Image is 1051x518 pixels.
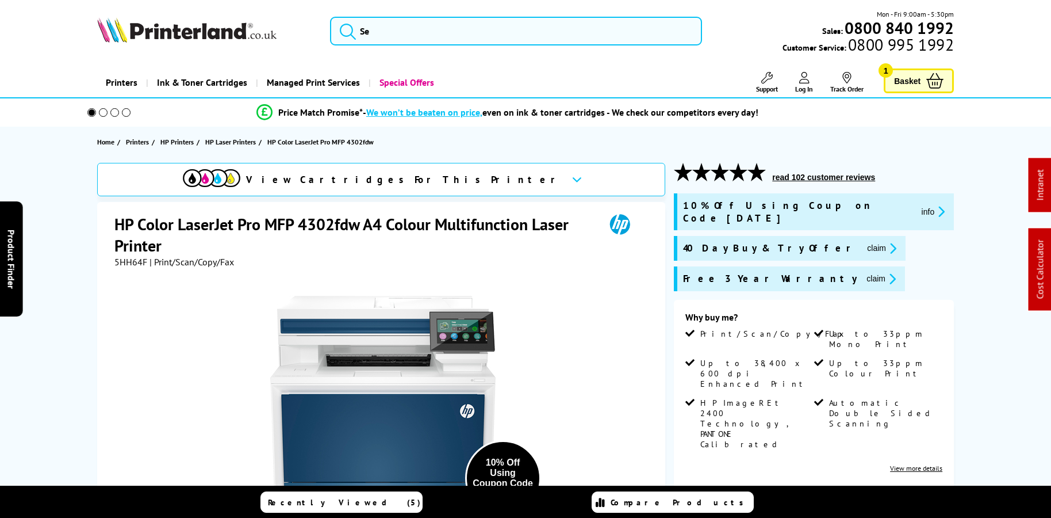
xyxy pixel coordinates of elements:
[149,256,234,268] span: | Print/Scan/Copy/Fax
[146,68,256,97] a: Ink & Toner Cartridges
[157,68,247,97] span: Ink & Toner Cartridges
[795,85,813,93] span: Log In
[126,136,152,148] a: Printers
[894,73,920,89] span: Basket
[700,329,848,339] span: Print/Scan/Copy/Fax
[205,136,259,148] a: HP Laser Printers
[268,497,421,508] span: Recently Viewed (5)
[864,242,900,255] button: promo-description
[683,242,858,255] span: 40 Day Buy & Try Offer
[829,358,940,379] span: Up to 33ppm Colour Print
[879,63,893,78] span: 1
[71,102,943,123] li: modal_Promise
[830,72,864,93] a: Track Order
[829,329,940,349] span: Up to 33ppm Mono Print
[330,17,702,45] input: Se
[246,173,562,186] span: View Cartridges For This Printer
[114,256,147,268] span: 5HH64F
[890,464,942,473] a: View more details
[126,136,149,148] span: Printers
[97,17,277,43] img: Printerland Logo
[473,458,534,499] div: 10% Off Using Coupon Code [DATE]
[783,39,954,53] span: Customer Service:
[278,106,363,118] span: Price Match Promise*
[700,358,811,389] span: Up to 38,400 x 600 dpi Enhanced Print
[1034,170,1046,201] a: Intranet
[369,68,443,97] a: Special Offers
[256,68,369,97] a: Managed Print Services
[160,136,197,148] a: HP Printers
[756,72,778,93] a: Support
[205,136,256,148] span: HP Laser Printers
[884,68,954,93] a: Basket 1
[877,9,954,20] span: Mon - Fri 9:00am - 5:30pm
[611,497,750,508] span: Compare Products
[366,106,482,118] span: We won’t be beaten on price,
[593,214,646,235] img: HP
[6,230,17,289] span: Product Finder
[683,199,912,224] span: 10% Off Using Coupon Code [DATE]
[918,205,949,218] button: promo-description
[756,85,778,93] span: Support
[114,214,593,256] h1: HP Color LaserJet Pro MFP 4302fdw A4 Colour Multifunction Laser Printer
[746,484,801,505] span: £351.19
[1034,240,1046,299] a: Cost Calculator
[700,398,811,450] span: HP ImageREt 2400 Technology, PANTONE Calibrated
[846,39,954,50] span: 0800 995 1992
[829,398,940,429] span: Automatic Double Sided Scanning
[97,68,146,97] a: Printers
[260,492,423,513] a: Recently Viewed (5)
[683,272,857,285] span: Free 3 Year Warranty
[685,311,942,329] div: Why buy me?
[827,484,882,505] span: £421.43
[863,272,899,285] button: promo-description
[270,291,496,516] img: HP Color LaserJet Pro MFP 4302fdw
[97,17,316,45] a: Printerland Logo
[795,72,813,93] a: Log In
[843,22,954,33] a: 0800 840 1992
[769,172,879,182] button: read 102 customer reviews
[845,17,954,39] b: 0800 840 1992
[97,136,117,148] a: Home
[97,136,114,148] span: Home
[363,106,758,118] div: - even on ink & toner cartridges - We check our competitors every day!
[592,492,754,513] a: Compare Products
[160,136,194,148] span: HP Printers
[183,169,240,187] img: cmyk-icon.svg
[267,138,374,146] span: HP Color LaserJet Pro MFP 4302fdw
[822,25,843,36] span: Sales:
